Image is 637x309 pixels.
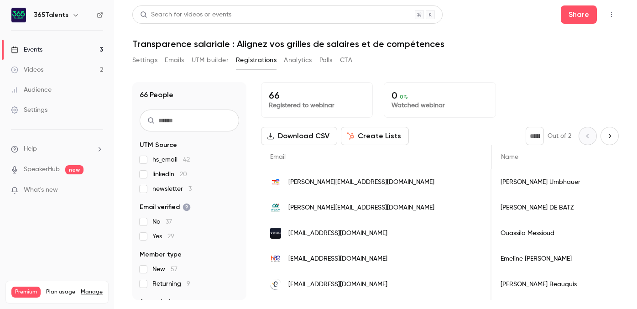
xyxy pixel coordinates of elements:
[341,127,409,145] button: Create Lists
[11,65,43,74] div: Videos
[491,220,621,246] div: Ouassila Messioud
[24,144,37,154] span: Help
[501,154,518,160] span: Name
[140,298,170,307] span: Attended
[269,101,365,110] p: Registered to webinar
[491,195,621,220] div: [PERSON_NAME] DE BATZ
[81,288,103,296] a: Manage
[140,203,191,212] span: Email verified
[269,90,365,101] p: 66
[392,101,488,110] p: Watched webinar
[11,85,52,94] div: Audience
[166,219,172,225] span: 37
[188,186,192,192] span: 3
[65,165,84,174] span: new
[11,45,42,54] div: Events
[270,279,281,290] img: e-sweetenergies.com
[152,217,172,226] span: No
[140,141,177,150] span: UTM Source
[140,250,182,259] span: Member type
[392,90,488,101] p: 0
[132,38,619,49] h1: Transparence salariale : Alignez vos grilles de salaires et de compétences
[11,144,103,154] li: help-dropdown-opener
[491,246,621,272] div: Emeline [PERSON_NAME]
[165,53,184,68] button: Emails
[152,265,178,274] span: New
[284,53,312,68] button: Analytics
[171,266,178,272] span: 57
[11,287,41,298] span: Premium
[92,186,103,194] iframe: Noticeable Trigger
[270,154,286,160] span: Email
[152,232,174,241] span: Yes
[46,288,75,296] span: Plan usage
[236,53,277,68] button: Registrations
[548,131,571,141] p: Out of 2
[192,53,229,68] button: UTM builder
[400,94,408,100] span: 0 %
[152,184,192,194] span: newsletter
[24,165,60,174] a: SpeakerHub
[187,281,190,287] span: 9
[140,89,173,100] h1: 66 People
[152,279,190,288] span: Returning
[288,203,434,213] span: [PERSON_NAME][EMAIL_ADDRESS][DOMAIN_NAME]
[600,127,619,145] button: Next page
[11,8,26,22] img: 365Talents
[288,254,387,264] span: [EMAIL_ADDRESS][DOMAIN_NAME]
[288,178,434,187] span: [PERSON_NAME][EMAIL_ADDRESS][DOMAIN_NAME]
[561,5,597,24] button: Share
[340,53,352,68] button: CTA
[319,53,333,68] button: Polls
[288,280,387,289] span: [EMAIL_ADDRESS][DOMAIN_NAME]
[270,253,281,264] img: humanae.fr
[132,53,157,68] button: Settings
[152,155,190,164] span: hs_email
[491,272,621,297] div: [PERSON_NAME] Beauquis
[11,105,47,115] div: Settings
[270,228,281,239] img: segula.fr
[167,233,174,240] span: 29
[270,202,281,213] img: ca-ifcam.fr
[183,157,190,163] span: 42
[34,10,68,20] h6: 365Talents
[24,185,58,195] span: What's new
[288,229,387,238] span: [EMAIL_ADDRESS][DOMAIN_NAME]
[152,170,187,179] span: linkedin
[261,127,337,145] button: Download CSV
[270,177,281,188] img: totalenergies.com
[491,169,621,195] div: [PERSON_NAME] Umbhauer
[140,10,231,20] div: Search for videos or events
[180,171,187,178] span: 20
